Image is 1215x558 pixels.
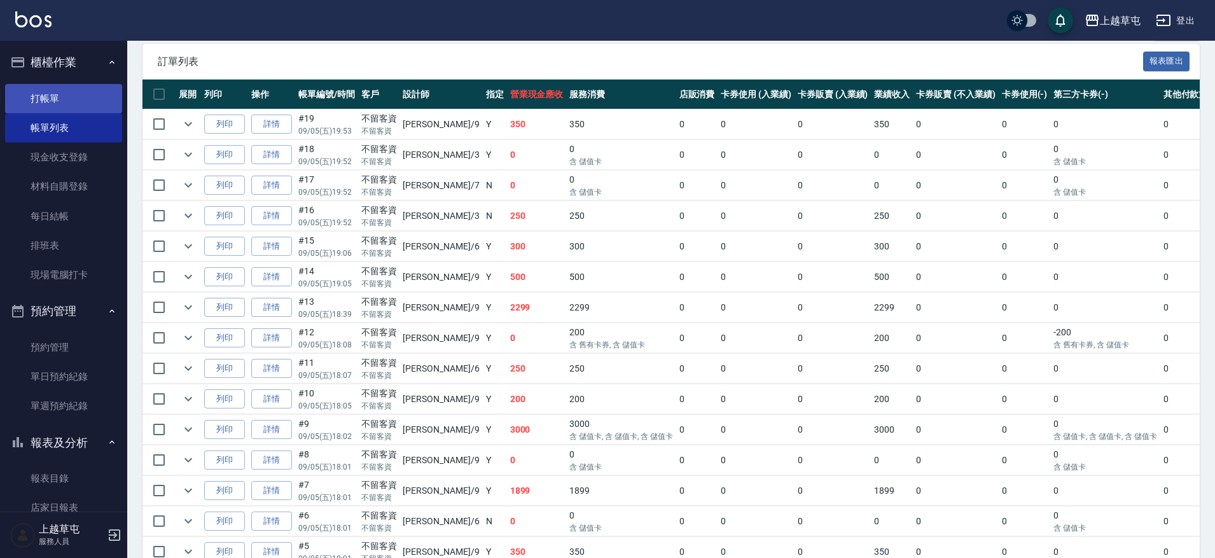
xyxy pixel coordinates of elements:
[399,354,482,384] td: [PERSON_NAME] /6
[1050,171,1160,200] td: 0
[361,431,397,442] p: 不留客資
[5,464,122,493] a: 報表目錄
[676,109,718,139] td: 0
[566,80,676,109] th: 服務消費
[483,415,507,445] td: Y
[795,171,871,200] td: 0
[871,445,913,475] td: 0
[913,293,998,323] td: 0
[179,267,198,286] button: expand row
[5,493,122,522] a: 店家日報表
[483,323,507,353] td: Y
[566,293,676,323] td: 2299
[361,278,397,289] p: 不留客資
[718,80,795,109] th: 卡券使用 (入業績)
[999,293,1051,323] td: 0
[204,420,245,440] button: 列印
[251,298,292,317] a: 詳情
[361,309,397,320] p: 不留客資
[795,384,871,414] td: 0
[295,262,358,292] td: #14
[507,109,567,139] td: 350
[1053,186,1156,198] p: 含 儲值卡
[295,323,358,353] td: #12
[204,115,245,134] button: 列印
[871,323,913,353] td: 200
[5,362,122,391] a: 單日預約紀錄
[507,140,567,170] td: 0
[871,232,913,262] td: 300
[676,262,718,292] td: 0
[251,145,292,165] a: 詳情
[795,201,871,231] td: 0
[913,80,998,109] th: 卡券販賣 (不入業績)
[251,481,292,501] a: 詳情
[718,140,795,170] td: 0
[718,293,795,323] td: 0
[298,156,355,167] p: 09/05 (五) 19:52
[795,415,871,445] td: 0
[251,512,292,531] a: 詳情
[5,202,122,231] a: 每日結帳
[361,356,397,370] div: 不留客資
[569,186,672,198] p: 含 儲值卡
[251,267,292,287] a: 詳情
[179,115,198,134] button: expand row
[298,400,355,412] p: 09/05 (五) 18:05
[5,46,122,79] button: 櫃檯作業
[399,476,482,506] td: [PERSON_NAME] /9
[295,232,358,262] td: #15
[507,476,567,506] td: 1899
[795,354,871,384] td: 0
[913,232,998,262] td: 0
[1050,293,1160,323] td: 0
[676,293,718,323] td: 0
[399,262,482,292] td: [PERSON_NAME] /9
[1143,55,1190,67] a: 報表匯出
[566,445,676,475] td: 0
[676,384,718,414] td: 0
[361,125,397,137] p: 不留客資
[795,140,871,170] td: 0
[718,476,795,506] td: 0
[871,140,913,170] td: 0
[795,262,871,292] td: 0
[1080,8,1146,34] button: 上越草屯
[718,262,795,292] td: 0
[999,232,1051,262] td: 0
[1053,461,1156,473] p: 含 儲值卡
[251,359,292,379] a: 詳情
[913,140,998,170] td: 0
[507,293,567,323] td: 2299
[179,450,198,470] button: expand row
[871,354,913,384] td: 250
[1048,8,1073,33] button: save
[566,171,676,200] td: 0
[361,387,397,400] div: 不留客資
[361,461,397,473] p: 不留客資
[204,237,245,256] button: 列印
[5,260,122,289] a: 現場電腦打卡
[361,417,397,431] div: 不留客資
[204,206,245,226] button: 列印
[204,359,245,379] button: 列印
[361,265,397,278] div: 不留客資
[204,481,245,501] button: 列印
[676,476,718,506] td: 0
[179,328,198,347] button: expand row
[179,176,198,195] button: expand row
[999,384,1051,414] td: 0
[251,237,292,256] a: 詳情
[507,201,567,231] td: 250
[5,333,122,362] a: 預約管理
[507,80,567,109] th: 營業現金應收
[795,476,871,506] td: 0
[361,400,397,412] p: 不留客資
[399,201,482,231] td: [PERSON_NAME] /3
[1050,445,1160,475] td: 0
[1050,384,1160,414] td: 0
[999,201,1051,231] td: 0
[913,384,998,414] td: 0
[179,237,198,256] button: expand row
[871,109,913,139] td: 350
